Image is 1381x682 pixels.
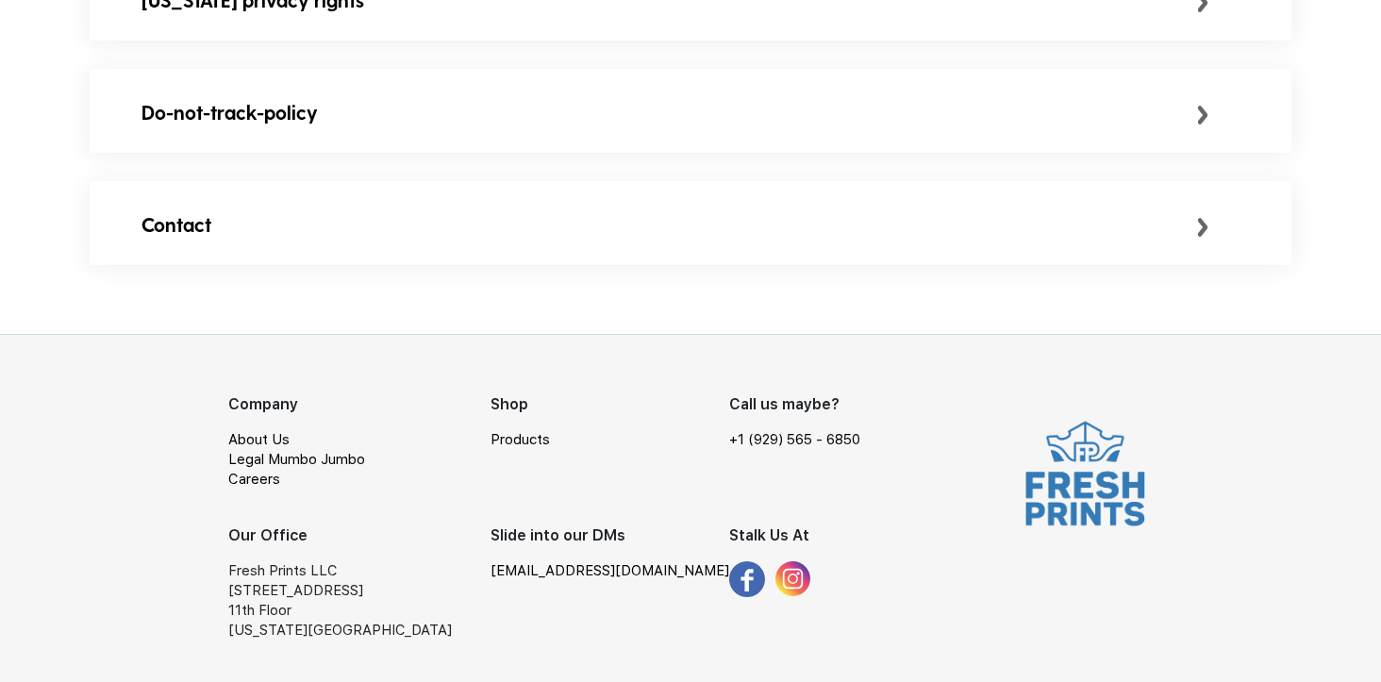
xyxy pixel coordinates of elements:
a: Products [491,431,550,448]
div: Shop [491,393,729,416]
img: small_arrow.svg [1197,106,1209,125]
div: Stalk Us At [729,524,873,547]
img: small_arrow.svg [1197,218,1209,237]
div: [STREET_ADDRESS] [228,581,491,601]
div: [US_STATE][GEOGRAPHIC_DATA] [228,621,491,640]
div: Do-not-track-policy [141,97,1196,127]
img: logo [1018,417,1153,530]
a: Legal Mumbo Jumbo [228,451,365,468]
img: insta_logo.svg [775,561,811,597]
img: footer_facebook.svg [729,561,765,597]
a: About Us [228,431,290,448]
div: 11th Floor [228,601,491,621]
a: Careers [228,471,280,488]
a: [EMAIL_ADDRESS][DOMAIN_NAME] [491,561,729,581]
div: Call us maybe? [729,393,873,416]
div: Company [228,393,491,416]
div: Slide into our DMs [491,524,729,547]
a: +1 (929) 565 - 6850 [729,430,860,450]
div: Fresh Prints LLC [228,561,491,581]
div: Contact [141,209,1196,240]
div: Our Office [228,524,491,547]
